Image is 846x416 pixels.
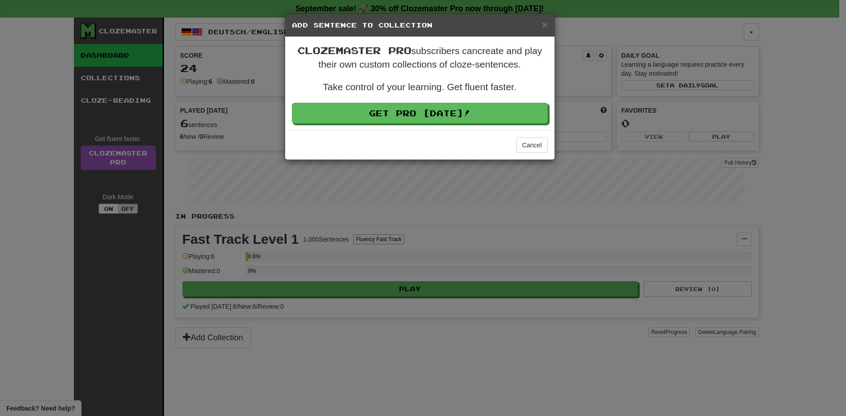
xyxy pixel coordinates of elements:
p: Take control of your learning. Get fluent faster. [292,80,548,94]
span: × [542,19,547,30]
button: Close [542,20,547,29]
span: Clozemaster Pro [297,45,411,56]
button: Cancel [516,137,548,153]
a: Get Pro [DATE]! [292,103,548,123]
h5: Add Sentence to Collection [292,21,548,30]
p: subscribers can create and play their own custom collections of cloze-sentences. [292,44,548,71]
